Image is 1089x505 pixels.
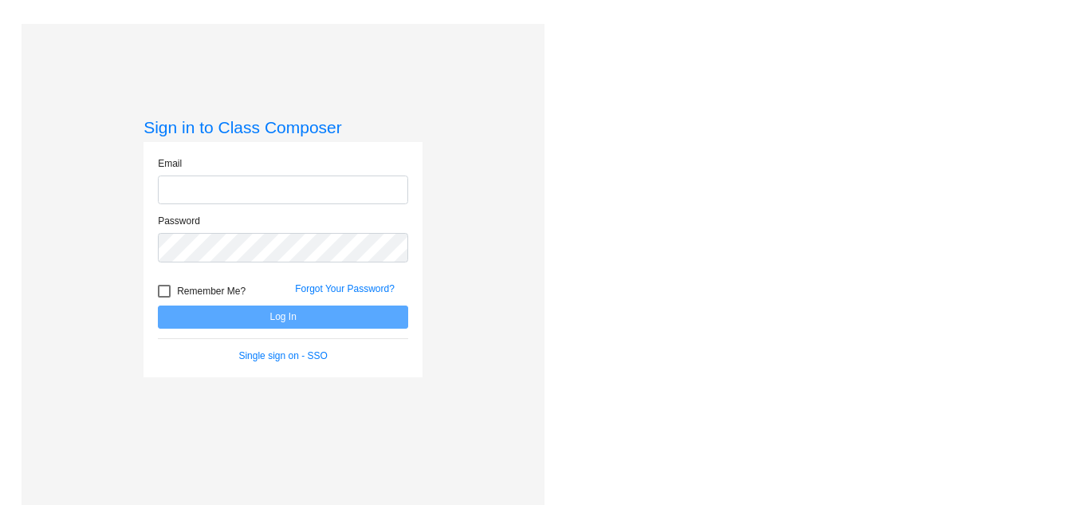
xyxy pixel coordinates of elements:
h3: Sign in to Class Composer [143,117,423,137]
span: Remember Me? [177,282,246,301]
button: Log In [158,306,408,329]
label: Email [158,156,182,171]
label: Password [158,214,200,228]
a: Forgot Your Password? [295,283,395,294]
a: Single sign on - SSO [238,350,327,361]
